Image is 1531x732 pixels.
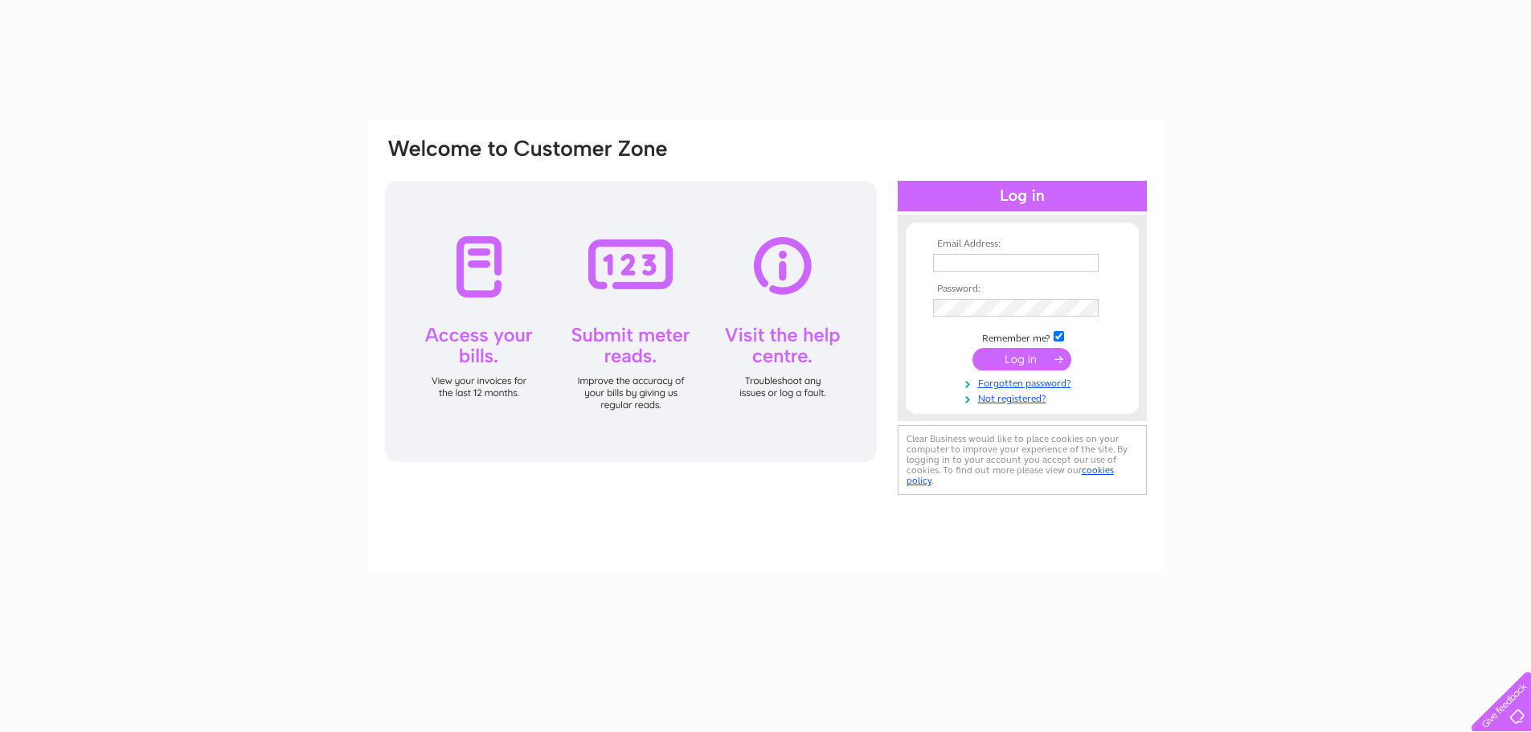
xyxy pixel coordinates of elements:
a: cookies policy [907,464,1114,486]
th: Password: [929,284,1116,295]
th: Email Address: [929,239,1116,250]
div: Clear Business would like to place cookies on your computer to improve your experience of the sit... [898,425,1147,495]
td: Remember me? [929,329,1116,345]
input: Submit [972,348,1071,370]
a: Forgotten password? [933,374,1116,390]
a: Not registered? [933,390,1116,405]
